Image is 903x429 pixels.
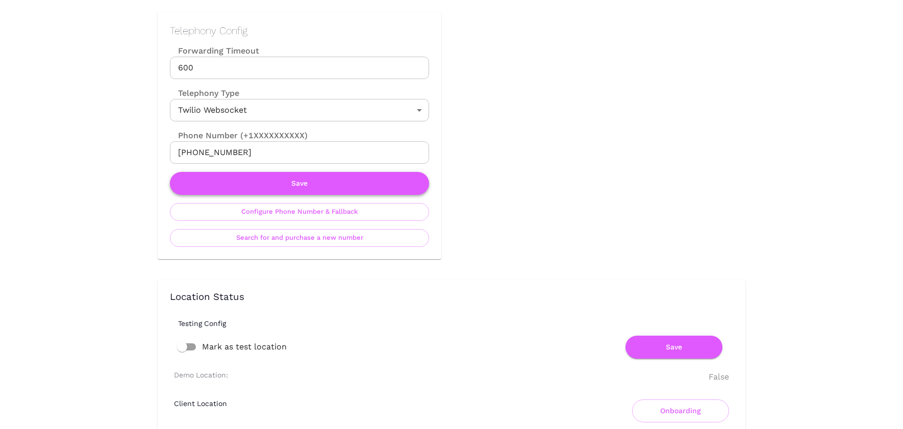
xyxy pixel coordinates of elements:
[170,292,733,303] h3: Location Status
[170,229,429,247] button: Search for and purchase a new number
[174,399,227,408] h6: Client Location
[202,341,287,353] span: Mark as test location
[170,203,429,221] button: Configure Phone Number & Fallback
[170,172,429,195] button: Save
[170,24,429,37] h2: Telephony Config
[170,130,429,141] label: Phone Number (+1XXXXXXXXXX)
[170,99,429,121] div: Twilio Websocket
[174,371,228,379] h6: Demo Location:
[170,87,239,99] label: Telephony Type
[709,371,729,383] div: False
[170,45,429,57] label: Forwarding Timeout
[178,319,741,327] h6: Testing Config
[632,399,729,422] button: Onboarding
[625,336,722,359] button: Save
